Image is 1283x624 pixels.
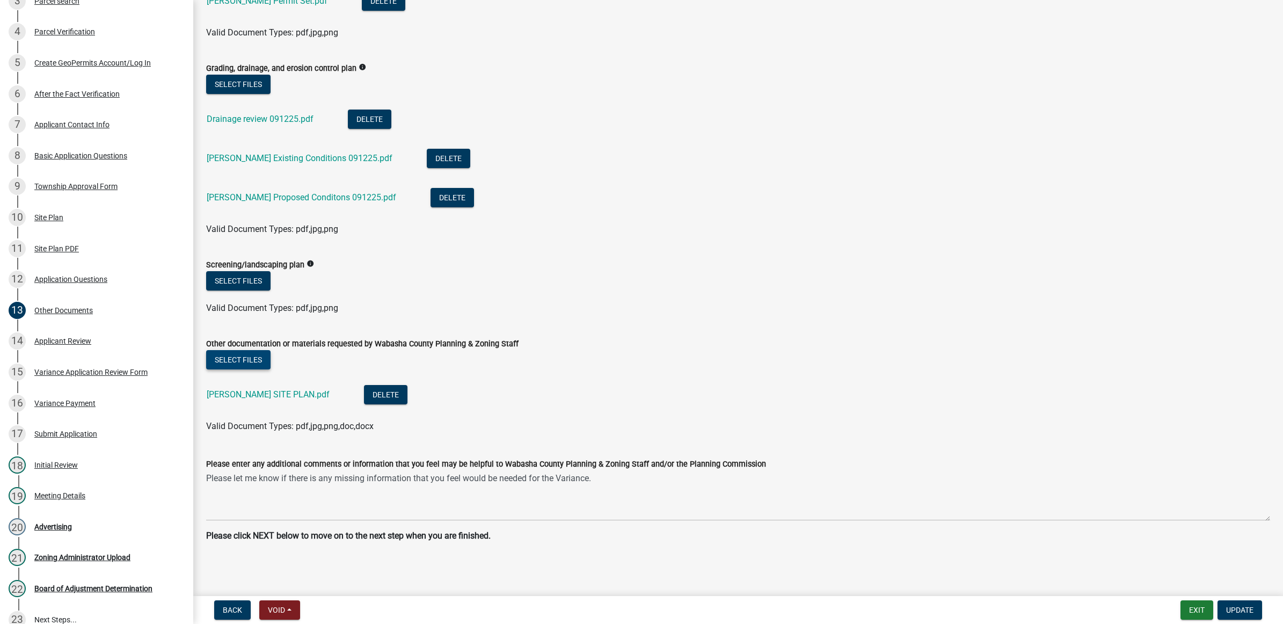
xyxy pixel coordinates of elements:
[206,271,271,291] button: Select files
[9,332,26,350] div: 14
[34,585,152,592] div: Board of Adjustment Determination
[364,390,407,401] wm-modal-confirm: Delete Document
[427,149,470,168] button: Delete
[34,337,91,345] div: Applicant Review
[9,85,26,103] div: 6
[364,385,407,404] button: Delete
[427,154,470,164] wm-modal-confirm: Delete Document
[431,188,474,207] button: Delete
[206,65,356,72] label: Grading, drainage, and erosion control plan
[206,262,304,269] label: Screening/landscaping plan
[9,178,26,195] div: 9
[259,600,300,620] button: Void
[214,600,251,620] button: Back
[431,193,474,204] wm-modal-confirm: Delete Document
[9,395,26,412] div: 16
[34,368,148,376] div: Variance Application Review Form
[34,183,118,190] div: Township Approval Form
[1218,600,1262,620] button: Update
[359,63,366,71] i: info
[9,302,26,319] div: 13
[34,461,78,469] div: Initial Review
[206,461,766,468] label: Please enter any additional comments or information that you feel may be helpful to Wabasha Count...
[34,121,110,128] div: Applicant Contact Info
[34,59,151,67] div: Create GeoPermits Account/Log In
[206,224,338,234] span: Valid Document Types: pdf,jpg,png
[9,147,26,164] div: 8
[206,531,491,541] strong: Please click NEXT below to move on to the next step when you are finished.
[9,425,26,442] div: 17
[9,518,26,535] div: 20
[206,350,271,369] button: Select files
[34,214,63,221] div: Site Plan
[9,456,26,474] div: 18
[34,430,97,438] div: Submit Application
[34,523,72,531] div: Advertising
[348,110,391,129] button: Delete
[9,549,26,566] div: 21
[9,23,26,40] div: 4
[34,28,95,35] div: Parcel Verification
[9,209,26,226] div: 10
[34,275,107,283] div: Application Questions
[34,90,120,98] div: After the Fact Verification
[307,260,314,267] i: info
[34,307,93,314] div: Other Documents
[206,421,374,431] span: Valid Document Types: pdf,jpg,png,doc,docx
[9,364,26,381] div: 15
[9,580,26,597] div: 22
[34,245,79,252] div: Site Plan PDF
[9,271,26,288] div: 12
[207,114,314,124] a: Drainage review 091225.pdf
[9,116,26,133] div: 7
[1180,600,1213,620] button: Exit
[34,152,127,159] div: Basic Application Questions
[206,303,338,313] span: Valid Document Types: pdf,jpg,png
[34,400,96,407] div: Variance Payment
[34,492,85,499] div: Meeting Details
[34,554,130,561] div: Zoning Administrator Upload
[348,115,391,125] wm-modal-confirm: Delete Document
[207,153,392,163] a: [PERSON_NAME] Existing Conditions 091225.pdf
[207,389,330,400] a: [PERSON_NAME] SITE PLAN.pdf
[206,340,519,348] label: Other documentation or materials requested by Wabasha County Planning & Zoning Staff
[268,606,285,614] span: Void
[9,240,26,257] div: 11
[9,487,26,504] div: 19
[206,75,271,94] button: Select files
[206,27,338,38] span: Valid Document Types: pdf,jpg,png
[1226,606,1253,614] span: Update
[207,192,396,202] a: [PERSON_NAME] Proposed Conditons 091225.pdf
[9,54,26,71] div: 5
[223,606,242,614] span: Back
